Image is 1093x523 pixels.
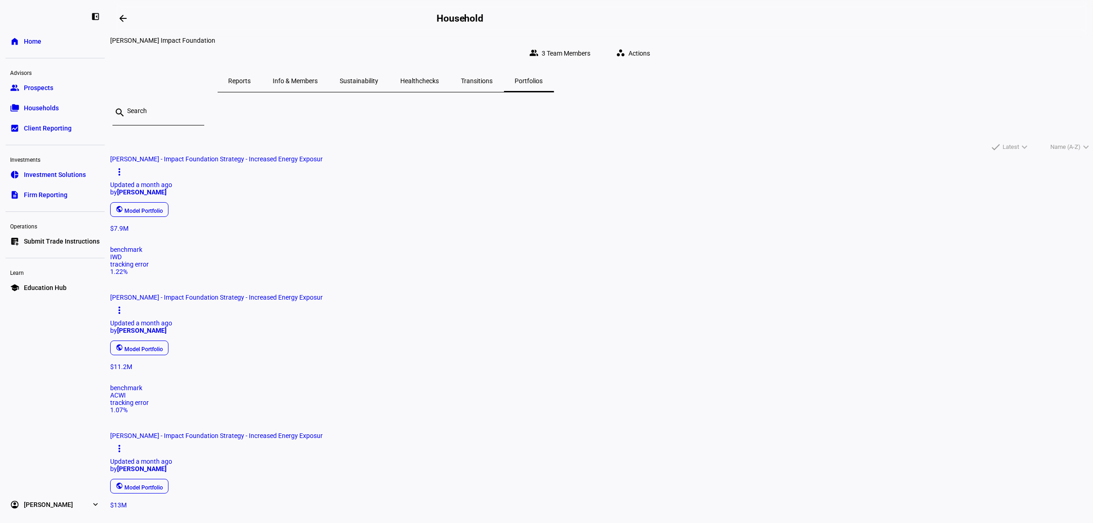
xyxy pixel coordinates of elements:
eth-mat-symbol: group [10,83,19,92]
mat-icon: workspaces [616,48,625,57]
button: Actions [609,44,661,63]
eth-mat-symbol: home [10,37,19,46]
div: Learn [6,266,105,279]
div: Updated a month ago [110,319,1093,327]
span: tracking error [110,399,149,406]
b: [PERSON_NAME] [117,465,167,472]
span: 1.07% [110,406,128,414]
b: [PERSON_NAME] [117,188,167,196]
div: $13M [110,501,1093,509]
div: by [110,327,1093,334]
span: 1.22% [110,268,128,275]
div: $7.9M [110,225,1093,232]
mat-icon: search [114,107,125,118]
div: by [110,465,1093,472]
mat-icon: more_vert [114,443,125,454]
div: $11.2M [110,363,1093,370]
span: Prospects [24,83,53,92]
span: 3 Team Members [542,44,590,63]
h2: Household [437,13,483,24]
span: Home [24,37,41,46]
span: Households [24,103,59,113]
eth-mat-symbol: pie_chart [10,170,19,179]
eth-quick-actions: Actions [601,44,661,63]
a: bid_landscapeClient Reporting [6,119,105,137]
span: IWD [110,253,122,261]
span: tracking error [110,261,149,268]
button: 3 Team Members [522,44,601,63]
mat-icon: arrow_backwards [118,13,129,24]
span: Latest [1003,142,1019,153]
span: Healthchecks [401,78,439,84]
span: Actions [628,44,650,63]
span: Client Reporting [24,124,72,133]
span: Name (A-Z) [1050,142,1081,153]
a: [PERSON_NAME] - Impact Foundation Strategy - Increased Energy ExposurUpdated a month agoby[PERSON... [110,155,1093,275]
span: Investment Solutions [24,170,86,179]
span: Firm Reporting [24,190,67,199]
a: descriptionFirm Reporting [6,186,105,204]
a: [PERSON_NAME] - Impact Foundation Strategy - Increased Energy ExposurUpdated a month agoby[PERSON... [110,294,1093,414]
eth-mat-symbol: description [10,190,19,199]
div: Updated a month ago [110,181,1093,188]
eth-mat-symbol: account_circle [10,500,19,509]
eth-mat-symbol: school [10,283,19,292]
span: benchmark [110,246,142,253]
span: benchmark [110,384,142,392]
mat-icon: group [529,48,538,57]
mat-icon: more_vert [114,166,125,177]
span: Submit Trade Instructions [24,237,100,246]
eth-mat-symbol: folder_copy [10,103,19,113]
div: Sorenson Impact Foundation [110,37,661,44]
span: [PERSON_NAME] [24,500,73,509]
a: groupProspects [6,79,105,97]
span: Sorenson - Impact Foundation Strategy - Increased Energy Exposur [110,155,323,163]
span: Education Hub [24,283,67,292]
a: homeHome [6,32,105,51]
span: Reports [229,78,251,84]
div: Updated a month ago [110,458,1093,465]
div: Advisors [6,66,105,79]
span: Info & Members [273,78,318,84]
div: Operations [6,219,105,232]
eth-mat-symbol: left_panel_close [91,12,100,21]
a: folder_copyHouseholds [6,99,105,117]
span: ACWI [110,392,126,399]
input: Search [127,107,197,114]
div: by [110,188,1093,196]
eth-mat-symbol: expand_more [91,500,100,509]
mat-icon: more_vert [114,305,125,316]
span: Transitions [461,78,493,84]
div: Investments [6,153,105,165]
eth-mat-symbol: bid_landscape [10,124,19,133]
mat-icon: done [990,142,1001,153]
a: pie_chartInvestment Solutions [6,165,105,184]
span: Sustainability [340,78,379,84]
span: Portfolios [515,78,543,84]
span: Sorenson - Impact Foundation Strategy - Increased Energy Exposur [110,294,323,301]
b: [PERSON_NAME] [117,327,167,334]
span: Sorenson - Impact Foundation Strategy - Increased Energy Exposur [110,432,323,439]
eth-mat-symbol: list_alt_add [10,237,19,246]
